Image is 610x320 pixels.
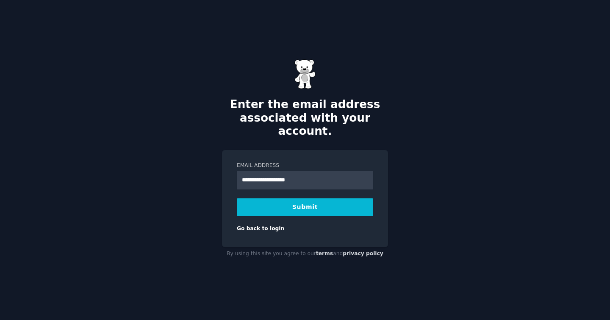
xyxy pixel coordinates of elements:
[316,250,333,256] a: terms
[343,250,383,256] a: privacy policy
[294,59,316,89] img: Gummy Bear
[237,198,373,216] button: Submit
[222,98,388,138] h2: Enter the email address associated with your account.
[237,225,284,231] a: Go back to login
[237,162,373,170] label: Email Address
[222,247,388,261] div: By using this site you agree to our and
